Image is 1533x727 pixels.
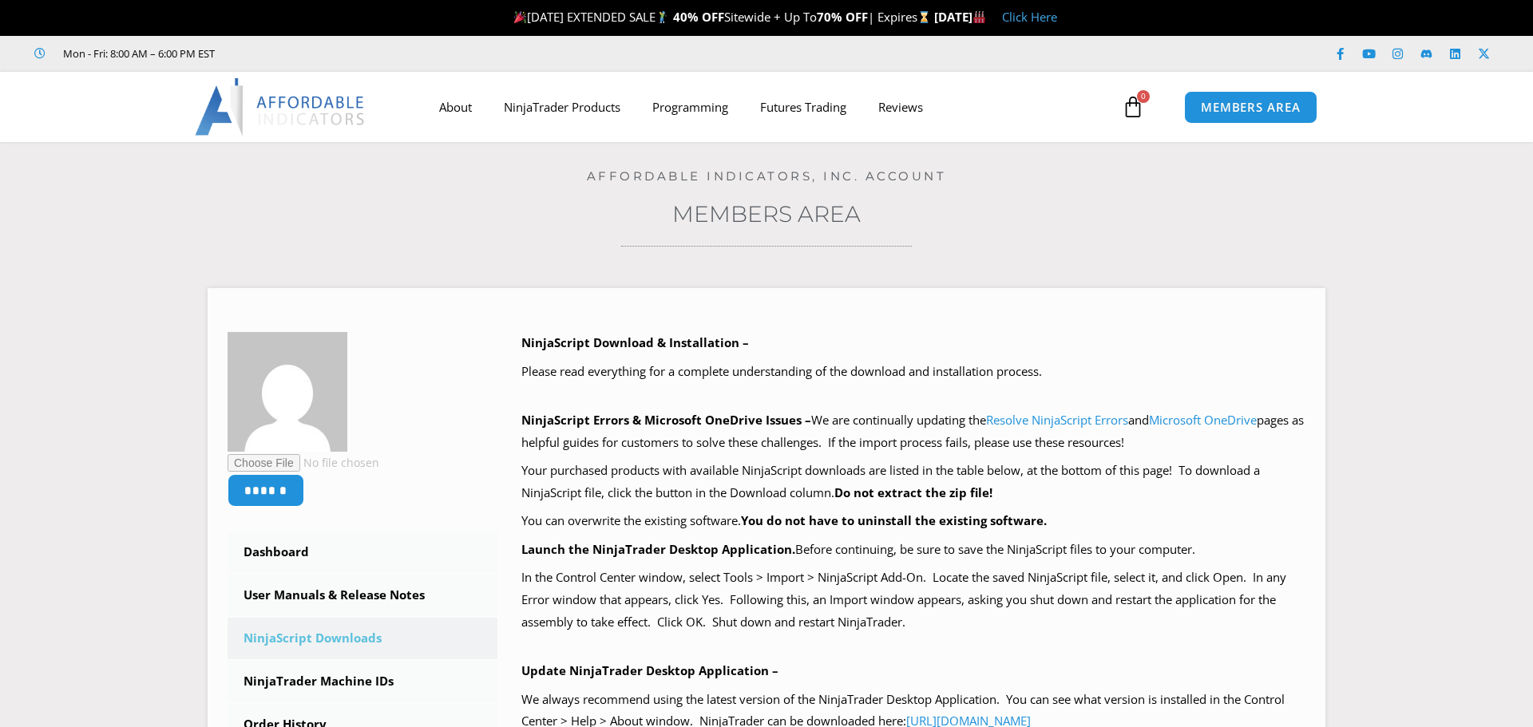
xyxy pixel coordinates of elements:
a: Dashboard [228,531,497,573]
p: Your purchased products with available NinjaScript downloads are listed in the table below, at th... [521,460,1306,504]
iframe: Customer reviews powered by Trustpilot [237,45,477,61]
b: You do not have to uninstall the existing software. [741,512,1047,528]
p: You can overwrite the existing software. [521,510,1306,532]
a: Programming [636,89,744,125]
a: Members Area [672,200,861,227]
a: Reviews [862,89,939,125]
a: Affordable Indicators, Inc. Account [587,168,947,184]
img: LogoAI | Affordable Indicators – NinjaTrader [195,78,366,136]
a: 0 [1098,84,1168,130]
a: Futures Trading [744,89,862,125]
nav: Menu [423,89,1118,125]
a: MEMBERS AREA [1184,91,1317,124]
img: 🏭 [973,11,985,23]
strong: 70% OFF [817,9,868,25]
b: NinjaScript Download & Installation – [521,334,749,350]
a: NinjaTrader Products [488,89,636,125]
img: ⌛ [918,11,930,23]
img: 🏌️‍♂️ [656,11,668,23]
a: About [423,89,488,125]
a: User Manuals & Release Notes [228,575,497,616]
p: Please read everything for a complete understanding of the download and installation process. [521,361,1306,383]
span: Mon - Fri: 8:00 AM – 6:00 PM EST [59,44,215,63]
p: Before continuing, be sure to save the NinjaScript files to your computer. [521,539,1306,561]
a: NinjaTrader Machine IDs [228,661,497,702]
span: 0 [1137,90,1150,103]
a: Resolve NinjaScript Errors [986,412,1128,428]
b: Update NinjaTrader Desktop Application – [521,662,778,678]
a: Click Here [1002,9,1057,25]
b: Do not extract the zip file! [834,484,992,500]
p: We are continually updating the and pages as helpful guides for customers to solve these challeng... [521,409,1306,454]
span: MEMBERS AREA [1201,101,1301,113]
a: Microsoft OneDrive [1149,412,1257,428]
p: In the Control Center window, select Tools > Import > NinjaScript Add-On. Locate the saved NinjaS... [521,567,1306,634]
b: NinjaScript Errors & Microsoft OneDrive Issues – [521,412,811,428]
img: 🎉 [514,11,526,23]
strong: 40% OFF [673,9,724,25]
img: c1eadb6c58f60739a64657f06ac029c490ce0a1df7f711234e3e26bcb10f1ccc [228,332,347,452]
a: NinjaScript Downloads [228,618,497,659]
span: [DATE] EXTENDED SALE Sitewide + Up To | Expires [510,9,933,25]
b: Launch the NinjaTrader Desktop Application. [521,541,795,557]
strong: [DATE] [934,9,986,25]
